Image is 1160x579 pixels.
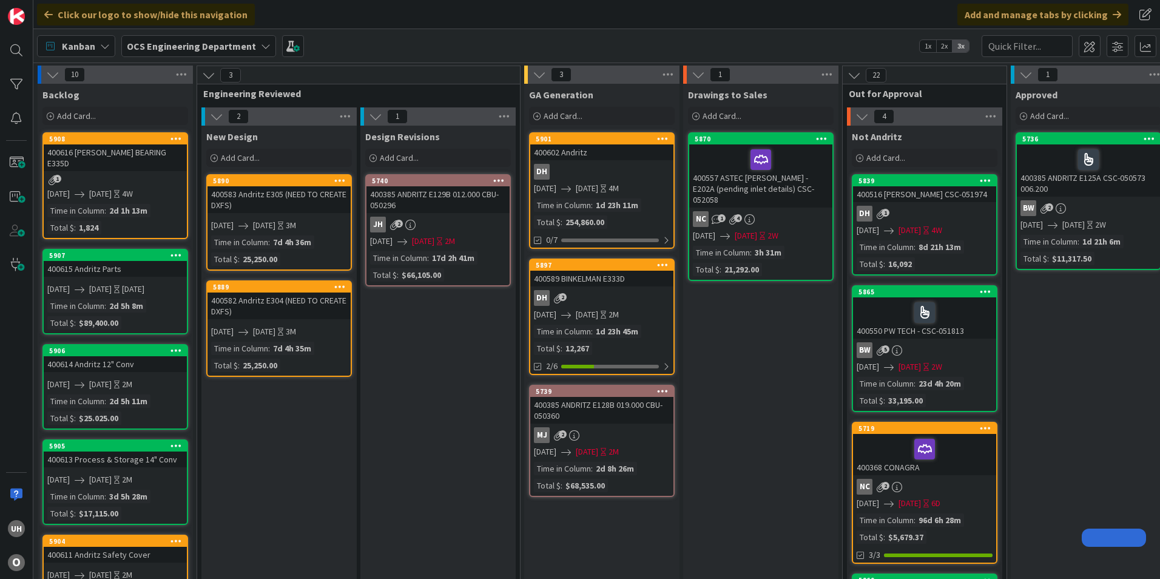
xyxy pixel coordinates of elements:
div: 5889 [207,282,351,293]
span: : [427,251,429,265]
span: 1 [882,209,889,217]
div: 5904400611 Andritz Safety Cover [44,536,187,563]
div: 5870 [689,134,832,144]
span: 2x [936,40,953,52]
div: Add and manage tabs by clicking [957,4,1128,25]
div: Total $ [47,507,74,520]
a: 5740400385 ANDRITZ E129B 012.000 CBU- 050296JH[DATE][DATE]2MTime in Column:17d 2h 41mTotal $:$66,... [365,174,511,286]
span: : [104,299,106,313]
div: 5865 [858,288,996,296]
div: 5839400516 [PERSON_NAME] CSC-051974 [853,175,996,202]
div: 5739 [536,387,673,396]
div: NC [689,211,832,227]
div: NC [857,479,872,495]
div: Time in Column [1020,235,1077,248]
span: [DATE] [89,283,112,296]
a: 5905400613 Process & Storage 14" Conv[DATE][DATE]2MTime in Column:3d 5h 28mTotal $:$17,115.00 [42,439,188,525]
div: 5908400616 [PERSON_NAME] BEARING E335D [44,134,187,171]
a: 5908400616 [PERSON_NAME] BEARING E335D[DATE][DATE]4WTime in Column:2d 1h 13mTotal $:1,824 [42,132,188,239]
div: 3M [286,219,296,232]
span: Kanban [62,39,95,53]
span: [DATE] [47,283,70,296]
div: O [8,554,25,571]
span: 10 [64,67,85,82]
span: 2 [1045,203,1053,211]
div: 4M [609,182,619,195]
span: Add Card... [380,152,419,163]
span: : [74,507,76,520]
span: [DATE] [412,235,434,248]
div: 21,292.00 [721,263,762,276]
div: Time in Column [211,342,268,355]
span: 5 [882,345,889,353]
div: [DATE] [122,283,144,296]
div: $17,115.00 [76,507,121,520]
div: DH [530,290,673,306]
div: 2W [931,361,942,373]
div: Time in Column [534,198,591,212]
div: 400614 Andritz 12" Conv [44,356,187,372]
div: $89,400.00 [76,316,121,330]
div: 5905 [49,442,187,450]
div: $66,105.00 [399,268,444,282]
div: Time in Column [693,246,750,259]
div: 400616 [PERSON_NAME] BEARING E335D [44,144,187,171]
div: 2M [609,308,619,321]
span: 1 [53,175,61,183]
span: 3x [953,40,969,52]
div: 5906 [44,345,187,356]
input: Quick Filter... [982,35,1073,57]
div: 400557 ASTEC [PERSON_NAME] - E202A (pending inlet details) CSC-052058 [689,144,832,208]
span: [DATE] [89,473,112,486]
div: 5908 [49,135,187,143]
div: 400516 [PERSON_NAME] CSC-051974 [853,186,996,202]
div: 1d 23h 11m [593,198,641,212]
div: 5901 [530,134,673,144]
span: 3/3 [869,549,880,561]
span: [DATE] [1062,218,1085,231]
span: [DATE] [534,445,556,458]
div: Total $ [370,268,397,282]
div: NC [853,479,996,495]
div: BW [853,342,996,358]
div: 5889400582 Andritz E304 (NEED TO CREATE DXFS) [207,282,351,319]
span: : [883,530,885,544]
span: [DATE] [899,361,921,373]
span: : [397,268,399,282]
div: 5739400385 ANDRITZ E128B 019.000 CBU- 050360 [530,386,673,424]
span: 1 [710,67,730,82]
span: 3 [551,67,572,82]
span: Add Card... [1030,110,1069,121]
div: 7d 4h 35m [270,342,314,355]
div: 5865400550 PW TECH - CSC-051813 [853,286,996,339]
div: 5907 [49,251,187,260]
span: 0/7 [546,234,558,246]
div: 3d 5h 28m [106,490,150,503]
a: 5901400602 AndritzDH[DATE][DATE]4MTime in Column:1d 23h 11mTotal $:254,860.000/7 [529,132,675,249]
div: 1,824 [76,221,101,234]
div: 1d 23h 45m [593,325,641,338]
span: Design Revisions [365,130,440,143]
span: Add Card... [866,152,905,163]
div: 23d 4h 20m [916,377,964,390]
div: 2M [122,378,132,391]
span: 2 [559,293,567,301]
div: 400368 CONAGRA [853,434,996,475]
div: Time in Column [857,377,914,390]
div: 400611 Andritz Safety Cover [44,547,187,563]
span: : [883,394,885,407]
span: : [561,342,562,355]
div: MJ [530,427,673,443]
div: DH [534,164,550,180]
a: 5906400614 Andritz 12" Conv[DATE][DATE]2MTime in Column:2d 5h 11mTotal $:$25.025.00 [42,344,188,430]
div: Total $ [534,215,561,229]
div: Click our logo to show/hide this navigation [37,4,255,25]
div: Time in Column [534,462,591,475]
div: Total $ [47,316,74,330]
div: 5719400368 CONAGRA [853,423,996,475]
div: 5901400602 Andritz [530,134,673,160]
div: 3h 31m [752,246,784,259]
div: $25.025.00 [76,411,121,425]
span: Approved [1016,89,1057,101]
div: 6D [931,497,940,510]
